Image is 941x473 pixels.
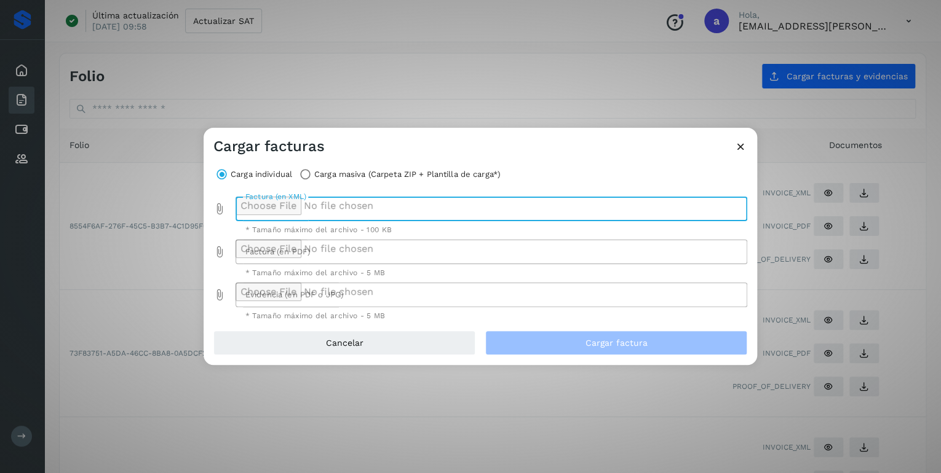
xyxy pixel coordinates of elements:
[213,330,475,355] button: Cancelar
[213,138,325,155] h3: Cargar facturas
[245,269,738,276] div: * Tamaño máximo del archivo - 5 MB
[213,203,226,215] i: Factura (en XML) prepended action
[213,289,226,301] i: Evidencia (en PDF o JPG) prepended action
[245,226,738,233] div: * Tamaño máximo del archivo - 100 KB
[245,312,738,319] div: * Tamaño máximo del archivo - 5 MB
[326,338,363,347] span: Cancelar
[213,246,226,258] i: Factura (en PDF) prepended action
[485,330,747,355] button: Cargar factura
[231,166,292,183] label: Carga individual
[586,338,648,347] span: Cargar factura
[314,166,501,183] label: Carga masiva (Carpeta ZIP + Plantilla de carga*)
